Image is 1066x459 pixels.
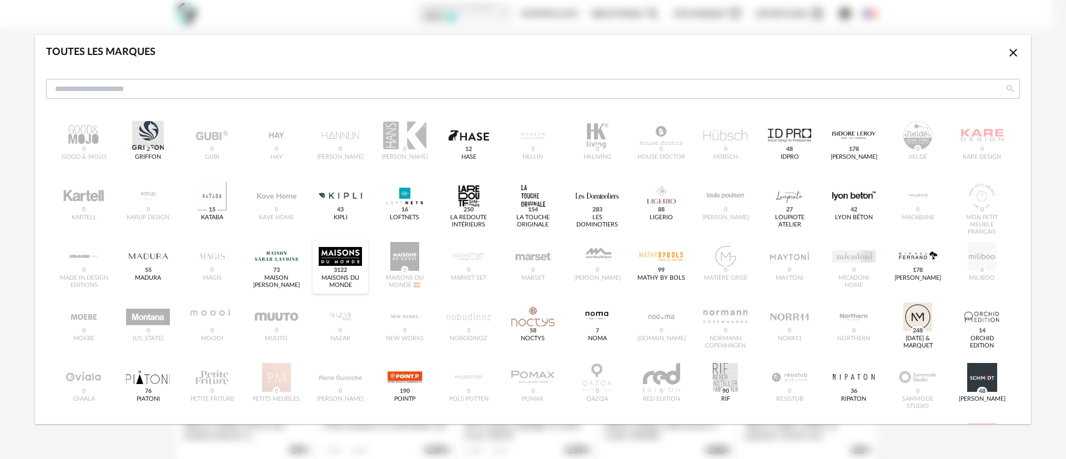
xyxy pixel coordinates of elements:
[637,275,685,282] div: Mathy By Bols
[464,145,474,154] span: 12
[911,266,925,275] span: 178
[977,326,987,335] span: 14
[399,205,410,214] span: 16
[720,387,731,396] span: 90
[894,275,941,282] div: [PERSON_NAME]
[316,275,365,289] div: Maisons du Monde
[144,145,152,154] span: 2
[650,214,673,221] div: Ligerio
[781,154,799,161] div: IDPRO
[137,396,160,403] div: PIATONI
[332,266,349,275] span: 3122
[143,387,153,396] span: 76
[847,145,861,154] span: 178
[1007,48,1020,58] span: Close icon
[46,46,155,59] div: Toutes les marques
[135,275,161,282] div: Madura
[252,275,300,289] div: Maison [PERSON_NAME]
[594,326,601,335] span: 7
[462,205,476,214] span: 250
[958,335,1006,350] div: Orchid Edition
[527,326,538,335] span: 58
[461,154,476,161] div: Hase
[526,205,540,214] span: 154
[911,326,925,335] span: 248
[35,35,1031,424] div: dialog
[959,396,1005,403] div: [PERSON_NAME]
[394,396,415,403] div: PointP
[841,396,866,403] div: Ripaton
[334,214,348,221] div: Kipli
[590,205,604,214] span: 283
[201,214,223,221] div: Kataba
[785,205,795,214] span: 27
[335,205,346,214] span: 43
[656,266,667,275] span: 99
[848,387,859,396] span: 36
[831,154,877,161] div: [PERSON_NAME]
[143,266,153,275] span: 55
[977,387,987,396] span: 48
[521,335,545,342] div: Noctys
[509,214,557,229] div: La Touche Originale
[207,205,218,214] span: 15
[721,396,730,403] div: RIF
[271,266,281,275] span: 73
[573,214,621,229] div: Les Dominotiers
[588,335,607,342] div: Noma
[835,214,873,221] div: Lyon Béton
[398,387,411,396] span: 190
[390,214,419,221] div: LOFTNETS
[785,145,795,154] span: 48
[135,154,161,161] div: Griffon
[848,205,859,214] span: 42
[894,335,942,350] div: [DATE] & Marquet
[445,214,493,229] div: La Redoute intérieurs
[766,214,814,229] div: Loupiote Atelier
[656,205,667,214] span: 88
